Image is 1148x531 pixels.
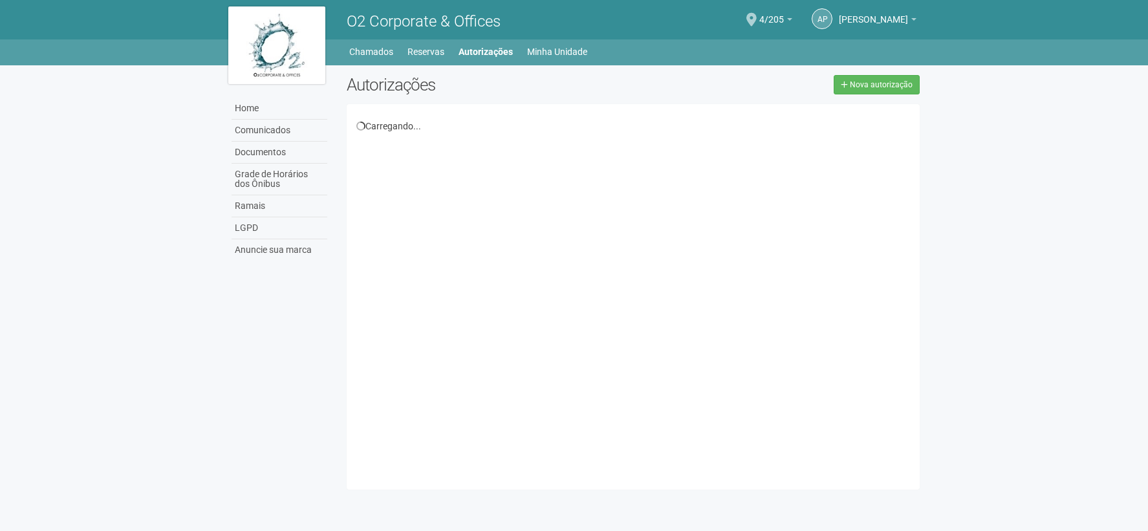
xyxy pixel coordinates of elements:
[347,75,623,94] h2: Autorizações
[759,2,784,25] span: 4/205
[232,195,327,217] a: Ramais
[407,43,444,61] a: Reservas
[232,120,327,142] a: Comunicados
[812,8,832,29] a: AP
[850,80,913,89] span: Nova autorização
[834,75,920,94] a: Nova autorização
[356,120,911,132] div: Carregando...
[459,43,513,61] a: Autorizações
[228,6,325,84] img: logo.jpg
[232,164,327,195] a: Grade de Horários dos Ônibus
[839,16,916,27] a: [PERSON_NAME]
[232,142,327,164] a: Documentos
[232,217,327,239] a: LGPD
[839,2,908,25] span: Amanda P Morais Landim
[349,43,393,61] a: Chamados
[232,239,327,261] a: Anuncie sua marca
[759,16,792,27] a: 4/205
[527,43,587,61] a: Minha Unidade
[347,12,501,30] span: O2 Corporate & Offices
[232,98,327,120] a: Home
